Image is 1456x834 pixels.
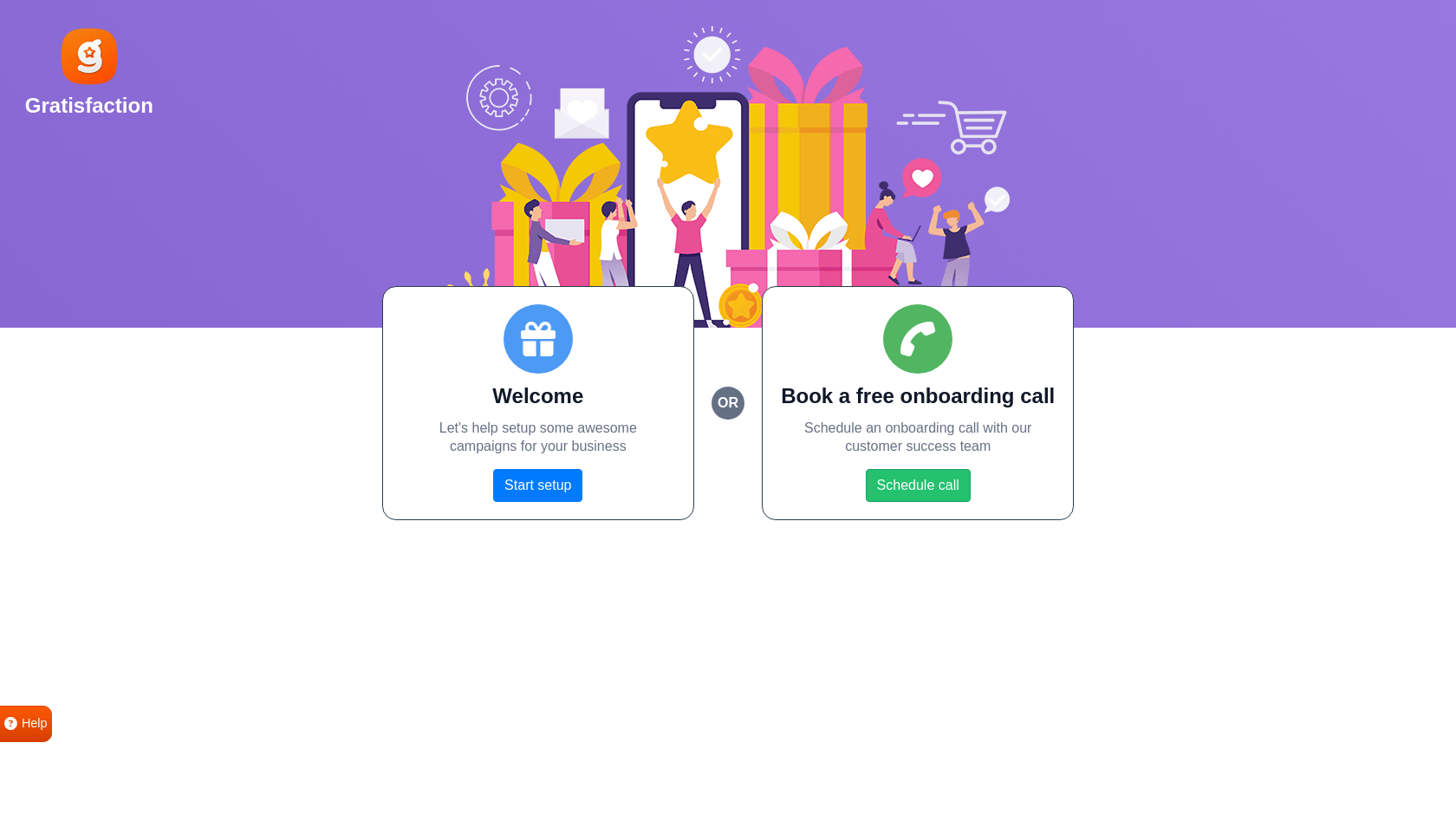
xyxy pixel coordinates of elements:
[712,387,744,420] small: or
[400,420,676,456] p: Let's help setup some awesome campaigns for your business
[780,384,1056,409] h2: Book a free onboarding call
[446,26,1010,328] img: Social Boost
[25,94,153,119] h2: Gratisfaction
[400,384,676,409] h2: Welcome
[866,469,971,502] a: Schedule call
[22,714,48,733] span: Help
[780,420,1056,456] p: Schedule an onboarding call with our customer success team
[493,469,582,502] a: Start setup
[58,25,120,88] img: Gratisfaction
